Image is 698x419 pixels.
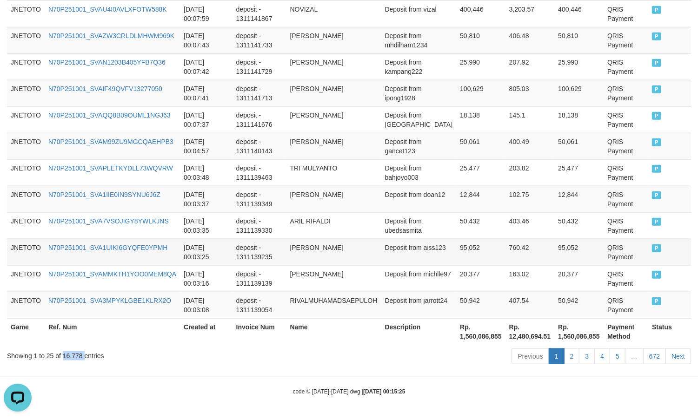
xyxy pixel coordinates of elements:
span: PAID [652,112,661,120]
td: 50,432 [554,212,604,239]
td: 50,942 [456,292,505,318]
td: 50,810 [554,27,604,53]
td: Deposit from mhdilham1234 [381,27,457,53]
a: N70P251001_SVA3MPYKLGBE1KLRX2O [48,297,171,304]
td: 25,990 [456,53,505,80]
td: QRIS Payment [604,186,648,212]
td: JNETOTO [7,292,45,318]
a: N70P251001_SVAN1203B405YFB7Q36 [48,59,166,66]
a: 1 [549,348,565,364]
td: JNETOTO [7,0,45,27]
td: QRIS Payment [604,106,648,133]
td: [PERSON_NAME] [286,53,381,80]
td: 20,377 [554,265,604,292]
td: QRIS Payment [604,239,648,265]
span: PAID [652,218,661,226]
td: deposit - 1311139330 [233,212,286,239]
td: [PERSON_NAME] [286,80,381,106]
a: N70P251001_SVA1IIE0IN9SYNU6J6Z [48,191,160,198]
td: [DATE] 00:03:08 [180,292,233,318]
td: 3,203.57 [505,0,555,27]
td: 102.75 [505,186,555,212]
th: Rp. 1,560,086,855 [456,318,505,345]
td: deposit - 1311141733 [233,27,286,53]
td: QRIS Payment [604,159,648,186]
span: PAID [652,191,661,199]
a: N70P251001_SVAIF49QVFV13277050 [48,85,162,92]
td: 406.48 [505,27,555,53]
td: QRIS Payment [604,0,648,27]
td: JNETOTO [7,27,45,53]
td: deposit - 1311140143 [233,133,286,159]
a: 5 [610,348,625,364]
th: Payment Method [604,318,648,345]
td: [PERSON_NAME] [286,27,381,53]
td: JNETOTO [7,239,45,265]
td: 50,061 [456,133,505,159]
td: JNETOTO [7,133,45,159]
span: PAID [652,165,661,173]
td: 20,377 [456,265,505,292]
td: JNETOTO [7,186,45,212]
td: [PERSON_NAME] [286,239,381,265]
td: 12,844 [456,186,505,212]
th: Invoice Num [233,318,286,345]
td: 207.92 [505,53,555,80]
td: QRIS Payment [604,265,648,292]
td: Deposit from gancet123 [381,133,457,159]
td: JNETOTO [7,80,45,106]
td: [PERSON_NAME] [286,133,381,159]
td: QRIS Payment [604,292,648,318]
td: 18,138 [456,106,505,133]
td: QRIS Payment [604,53,648,80]
td: JNETOTO [7,106,45,133]
td: Deposit from ubedsasmita [381,212,457,239]
td: Deposit from [GEOGRAPHIC_DATA] [381,106,457,133]
th: Status [648,318,691,345]
td: Deposit from ipong1928 [381,80,457,106]
td: 50,061 [554,133,604,159]
td: 145.1 [505,106,555,133]
strong: [DATE] 00:15:25 [363,388,405,395]
span: PAID [652,59,661,67]
td: [DATE] 00:07:42 [180,53,233,80]
a: N70P251001_SVAMMKTH1YOO0MEM8QA [48,270,176,278]
td: deposit - 1311139349 [233,186,286,212]
span: PAID [652,297,661,305]
a: Next [665,348,691,364]
td: Deposit from jarrott24 [381,292,457,318]
td: JNETOTO [7,212,45,239]
td: 50,942 [554,292,604,318]
td: deposit - 1311141713 [233,80,286,106]
td: 400.49 [505,133,555,159]
td: 12,844 [554,186,604,212]
a: N70P251001_SVA1UIKI6GYQFE0YPMH [48,244,168,251]
span: PAID [652,85,661,93]
th: Rp. 1,560,086,855 [554,318,604,345]
a: … [625,348,644,364]
td: RIVALMUHAMADSAEPULOH [286,292,381,318]
span: PAID [652,138,661,146]
th: Ref. Num [45,318,180,345]
td: 203.82 [505,159,555,186]
div: Showing 1 to 25 of 16,778 entries [7,347,284,360]
a: N70P251001_SVAM99ZU9MGCQAEHPB3 [48,138,173,145]
td: 25,990 [554,53,604,80]
td: Deposit from aiss123 [381,239,457,265]
td: 18,138 [554,106,604,133]
th: Rp. 12,480,694.51 [505,318,555,345]
td: [DATE] 00:03:48 [180,159,233,186]
a: 672 [643,348,666,364]
td: [DATE] 00:04:57 [180,133,233,159]
td: deposit - 1311141867 [233,0,286,27]
span: PAID [652,6,661,14]
td: QRIS Payment [604,212,648,239]
td: 400,446 [554,0,604,27]
th: Created at [180,318,233,345]
a: N70P251001_SVAZW3CRLDLMHWM969K [48,32,174,39]
td: 100,629 [456,80,505,106]
td: [DATE] 00:07:41 [180,80,233,106]
td: Deposit from vizal [381,0,457,27]
span: PAID [652,33,661,40]
td: Deposit from doan12 [381,186,457,212]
